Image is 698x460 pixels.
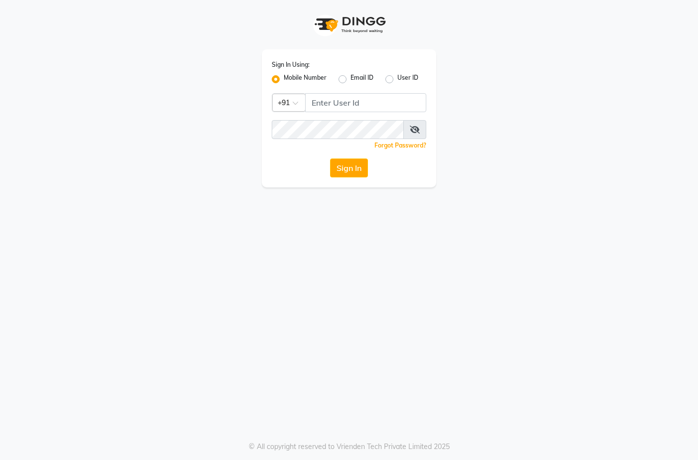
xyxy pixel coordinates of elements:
[272,120,404,139] input: Username
[305,93,426,112] input: Username
[330,158,368,177] button: Sign In
[350,73,373,85] label: Email ID
[272,60,310,69] label: Sign In Using:
[397,73,418,85] label: User ID
[309,10,389,39] img: logo1.svg
[374,142,426,149] a: Forgot Password?
[284,73,327,85] label: Mobile Number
